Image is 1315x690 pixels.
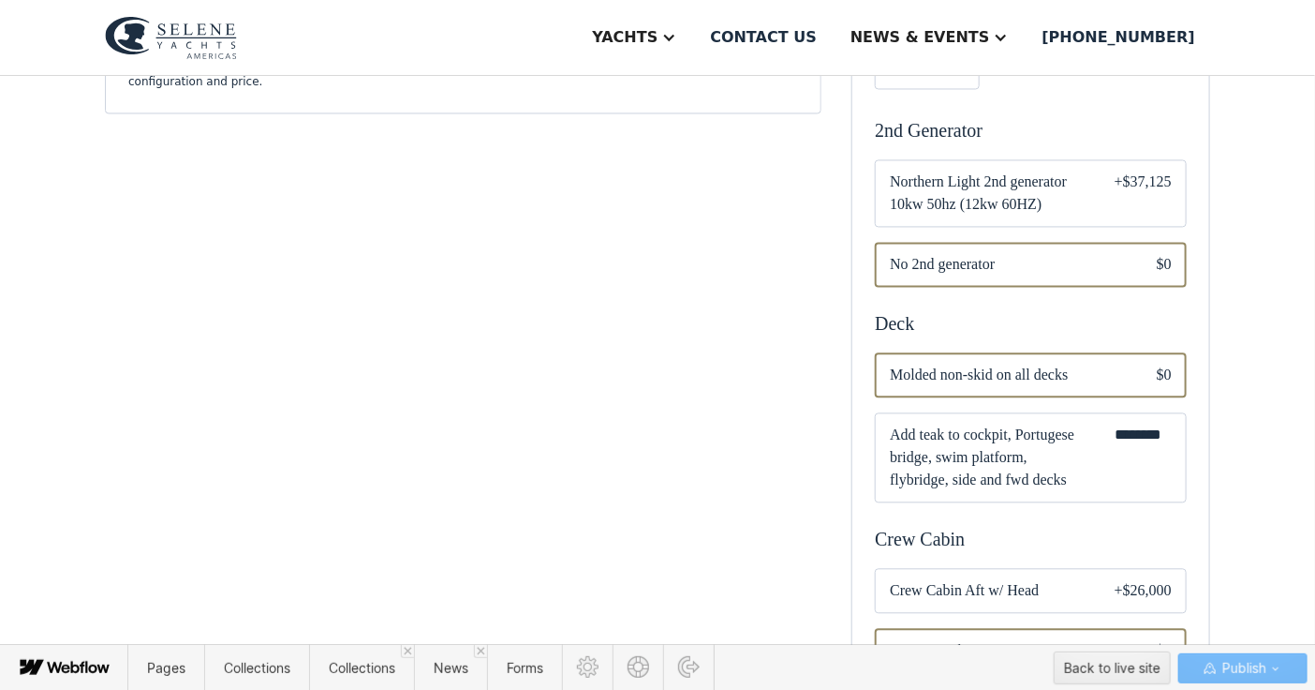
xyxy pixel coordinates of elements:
img: logo [105,16,237,59]
div: $0 [1157,364,1172,386]
div: Contact us [710,26,817,49]
span: Collections [224,660,290,676]
div: Back to live site [1064,654,1160,682]
a: Close 'News' tab [474,645,487,658]
span: Add teak to cockpit, Portugese bridge, swim platform, flybridge, side and fwd decks [890,424,1085,491]
div: 2nd Generator [875,116,1187,144]
div: [PHONE_NUMBER] [1042,26,1195,49]
div: $0 [1157,253,1172,276]
div: +$26,000 [1115,579,1172,602]
button: Back to live site [1054,652,1171,684]
span: Publish [1219,654,1266,682]
span: No 2nd generator [890,253,1127,276]
div: Crew Cabin [875,525,1187,553]
div: +$37,125 [1115,171,1172,216]
span: News [434,660,468,676]
span: Molded non-skid on all decks [890,364,1127,386]
div: $0 [1157,639,1172,662]
span: Northern Light 2nd generator 10kw 50hz (12kw 60HZ) [890,171,1085,216]
div: Deck [875,309,1187,337]
div: News & EVENTS [850,26,990,49]
span: Pages [147,660,185,676]
span: Forms [507,660,543,676]
span: No crew cabin [890,639,1127,662]
span: Collections [329,660,395,676]
span: Crew Cabin Aft w/ Head [890,579,1085,602]
a: Close 'Collections' tab [401,645,414,658]
div: Yachts [592,26,657,49]
button: Publish [1178,653,1308,683]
